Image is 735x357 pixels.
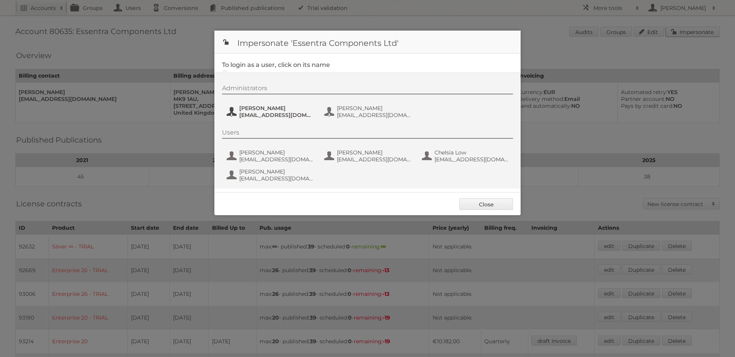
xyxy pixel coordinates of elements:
span: [PERSON_NAME] [239,168,314,175]
span: [PERSON_NAME] [239,105,314,112]
button: [PERSON_NAME] [EMAIL_ADDRESS][DOMAIN_NAME] [323,104,413,119]
span: [PERSON_NAME] [239,149,314,156]
span: [PERSON_NAME] [337,105,411,112]
div: Administrators [222,84,513,94]
button: Chelsia Low [EMAIL_ADDRESS][DOMAIN_NAME] [421,148,511,164]
span: [EMAIL_ADDRESS][DOMAIN_NAME] [239,112,314,118]
a: Close [459,198,513,210]
span: Chelsia Low [434,149,509,156]
button: [PERSON_NAME] [EMAIL_ADDRESS][DOMAIN_NAME] [226,104,316,119]
button: [PERSON_NAME] [EMAIL_ADDRESS][DOMAIN_NAME] [226,148,316,164]
button: [PERSON_NAME] [EMAIL_ADDRESS][DOMAIN_NAME] [226,167,316,183]
button: [PERSON_NAME] [EMAIL_ADDRESS][DOMAIN_NAME] [323,148,413,164]
span: [EMAIL_ADDRESS][DOMAIN_NAME] [239,156,314,163]
span: [EMAIL_ADDRESS][DOMAIN_NAME] [337,156,411,163]
span: [EMAIL_ADDRESS][DOMAIN_NAME] [337,112,411,118]
span: [PERSON_NAME] [337,149,411,156]
span: [EMAIL_ADDRESS][DOMAIN_NAME] [434,156,509,163]
legend: To login as a user, click on its name [222,61,330,68]
div: Users [222,129,513,139]
span: [EMAIL_ADDRESS][DOMAIN_NAME] [239,175,314,182]
h1: Impersonate 'Essentra Components Ltd' [214,31,521,54]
